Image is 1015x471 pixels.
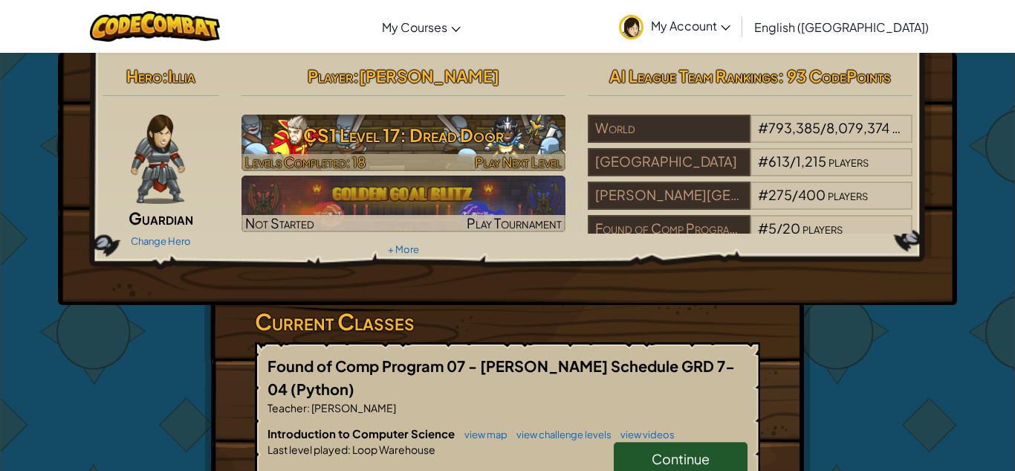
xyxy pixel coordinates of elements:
[255,305,760,339] h3: Current Classes
[588,182,750,210] div: [PERSON_NAME][GEOGRAPHIC_DATA]
[129,208,193,228] span: Guardian
[351,443,435,456] span: Loop Warehouse
[768,153,790,170] span: 613
[467,214,562,231] span: Play Tournament
[768,220,776,237] span: 5
[588,215,750,243] div: Found of Comp Program 07 - [PERSON_NAME] Schedule GRD 7-04
[613,429,675,440] a: view videos
[457,429,507,440] a: view map
[652,450,710,467] span: Continue
[588,229,912,246] a: Found of Comp Program 07 - [PERSON_NAME] Schedule GRD 7-04#5/20players
[241,176,566,232] img: Golden Goal
[162,65,168,86] span: :
[245,214,314,231] span: Not Started
[353,65,359,86] span: :
[796,153,826,170] span: 1,215
[758,119,768,136] span: #
[826,119,889,136] span: 8,079,374
[754,19,929,35] span: English ([GEOGRAPHIC_DATA])
[828,153,869,170] span: players
[382,19,447,35] span: My Courses
[798,186,826,203] span: 400
[131,235,191,247] a: Change Hero
[588,115,750,143] div: World
[588,129,912,146] a: World#793,385/8,079,374players
[792,186,798,203] span: /
[588,196,912,213] a: [PERSON_NAME][GEOGRAPHIC_DATA]#275/400players
[802,220,843,237] span: players
[790,153,796,170] span: /
[758,186,768,203] span: #
[359,65,499,86] span: [PERSON_NAME]
[310,401,396,414] span: [PERSON_NAME]
[291,379,354,398] span: (Python)
[820,119,826,136] span: /
[782,220,800,237] span: 20
[768,119,820,136] span: 793,385
[308,65,353,86] span: Player
[267,356,735,398] span: Found of Comp Program 07 - [PERSON_NAME] Schedule GRD 7-04
[588,162,912,179] a: [GEOGRAPHIC_DATA]#613/1,215players
[747,7,936,47] a: English ([GEOGRAPHIC_DATA])
[307,401,310,414] span: :
[241,118,566,152] h3: CS1 Level 17: Dread Door
[241,176,566,232] a: Not StartedPlay Tournament
[475,153,562,170] span: Play Next Level
[776,220,782,237] span: /
[245,153,366,170] span: Levels Completed: 18
[126,65,162,86] span: Hero
[651,18,730,33] span: My Account
[241,115,566,171] img: CS1 Level 17: Dread Door
[619,15,643,39] img: avatar
[758,220,768,237] span: #
[348,443,351,456] span: :
[509,429,612,440] a: view challenge levels
[168,65,195,86] span: Illia
[588,148,750,176] div: [GEOGRAPHIC_DATA]
[768,186,792,203] span: 275
[267,401,307,414] span: Teacher
[612,3,738,50] a: My Account
[778,65,891,86] span: : 93 CodePoints
[267,426,457,440] span: Introduction to Computer Science
[90,11,220,42] img: CodeCombat logo
[758,153,768,170] span: #
[828,186,868,203] span: players
[609,65,778,86] span: AI League Team Rankings
[241,115,566,171] a: Play Next Level
[267,443,348,456] span: Last level played
[388,243,419,255] a: + More
[131,115,185,204] img: guardian-pose.png
[374,7,468,47] a: My Courses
